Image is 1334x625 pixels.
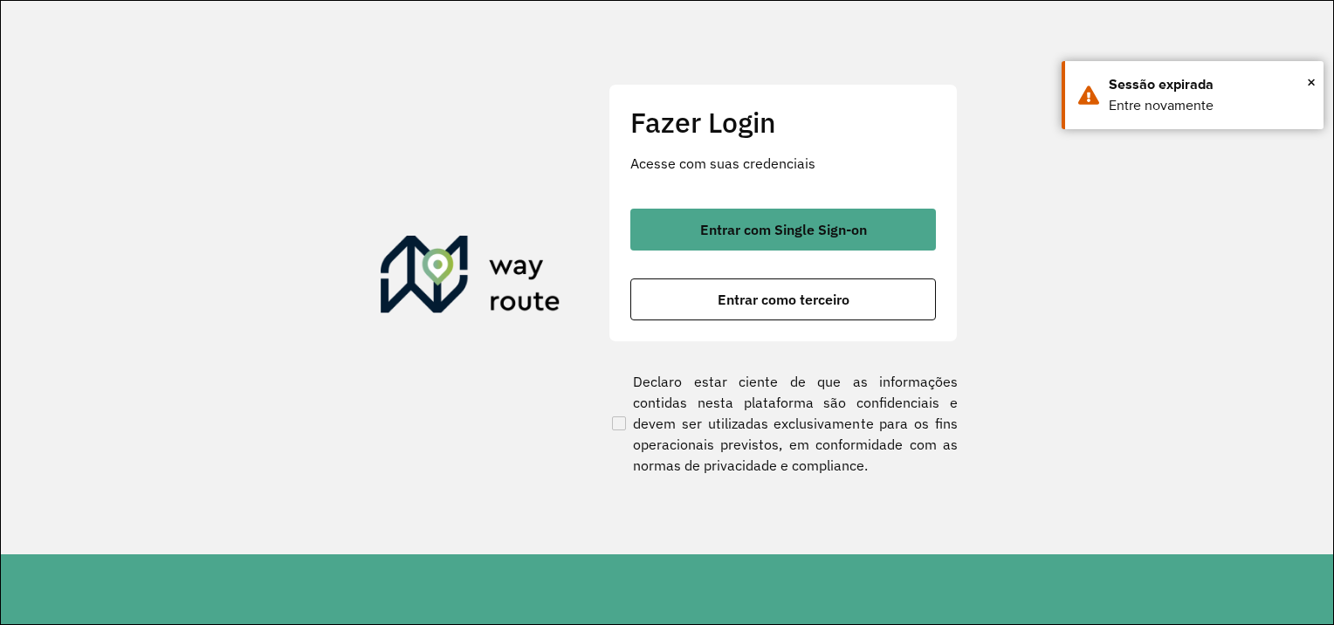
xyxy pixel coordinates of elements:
img: Roteirizador AmbevTech [381,236,560,319]
span: Entrar com Single Sign-on [700,223,867,237]
div: Sessão expirada [1109,74,1310,95]
p: Acesse com suas credenciais [630,153,936,174]
span: Entrar como terceiro [718,292,849,306]
button: button [630,209,936,251]
div: Entre novamente [1109,95,1310,116]
label: Declaro estar ciente de que as informações contidas nesta plataforma são confidenciais e devem se... [609,371,958,476]
h2: Fazer Login [630,106,936,139]
button: Close [1307,69,1316,95]
button: button [630,278,936,320]
span: × [1307,69,1316,95]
